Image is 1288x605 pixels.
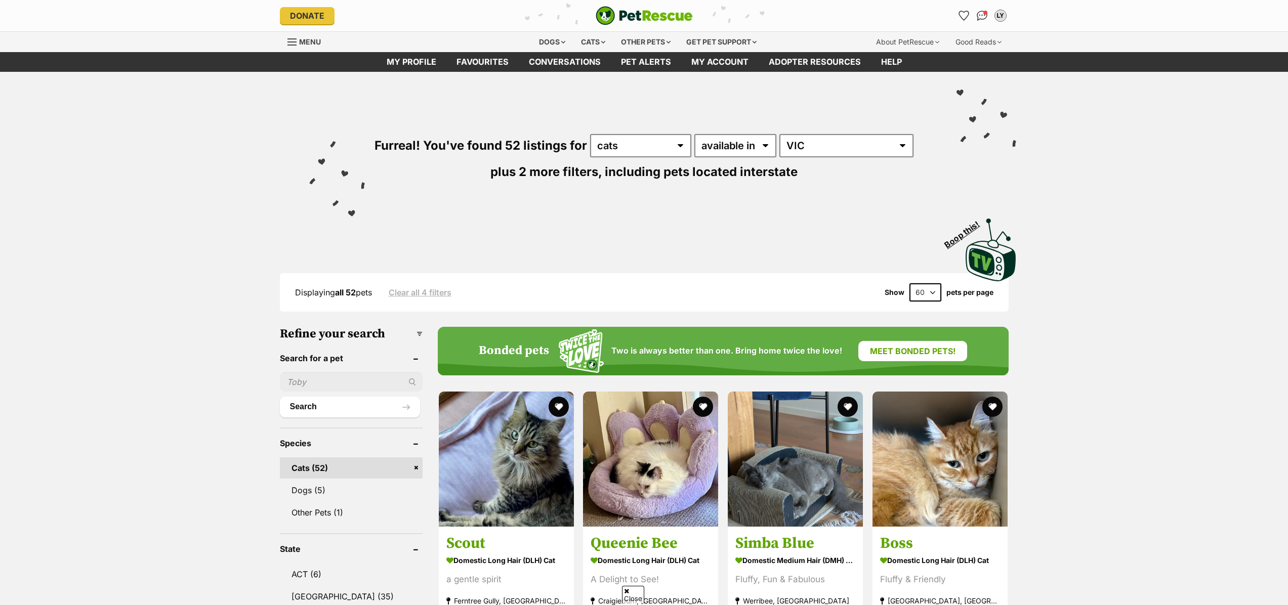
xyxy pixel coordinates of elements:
[377,52,446,72] a: My profile
[295,287,372,297] span: Displaying pets
[614,32,678,52] div: Other pets
[490,164,602,179] span: plus 2 more filters,
[559,329,604,373] img: Squiggle
[280,502,423,523] a: Other Pets (1)
[299,37,321,46] span: Menu
[280,480,423,501] a: Dogs (5)
[942,213,989,249] span: Boop this!
[280,439,423,448] header: Species
[681,52,759,72] a: My account
[375,138,587,153] span: Furreal! You've found 52 listings for
[574,32,612,52] div: Cats
[880,573,1000,587] div: Fluffy & Friendly
[735,553,855,568] strong: Domestic Medium Hair (DMH) Cat
[838,397,858,417] button: favourite
[596,6,693,25] img: logo-cat-932fe2b9b8326f06289b0f2fb663e598f794de774fb13d1741a6617ecf9a85b4.svg
[679,32,764,52] div: Get pet support
[280,564,423,585] a: ACT (6)
[974,8,990,24] a: Conversations
[583,392,718,527] img: Queenie Bee - Domestic Long Hair (DLH) Cat
[992,8,1009,24] button: My account
[880,553,1000,568] strong: Domestic Long Hair (DLH) Cat
[966,219,1016,281] img: PetRescue TV logo
[605,164,798,179] span: including pets located interstate
[977,11,987,21] img: chat-41dd97257d64d25036548639549fe6c8038ab92f7586957e7f3b1b290dea8141.svg
[596,6,693,25] a: PetRescue
[611,346,842,356] span: Two is always better than one. Bring home twice the love!
[858,341,967,361] a: Meet bonded pets!
[966,209,1016,283] a: Boop this!
[280,7,335,24] a: Donate
[446,534,566,553] h3: Scout
[948,32,1009,52] div: Good Reads
[591,553,711,568] strong: Domestic Long Hair (DLH) Cat
[280,544,423,553] header: State
[280,327,423,341] h3: Refine your search
[446,52,519,72] a: Favourites
[871,52,912,72] a: Help
[280,354,423,363] header: Search for a pet
[479,344,549,358] h4: Bonded pets
[869,32,946,52] div: About PetRescue
[548,397,568,417] button: favourite
[946,288,993,296] label: pets per page
[982,397,1003,417] button: favourite
[995,11,1006,21] div: LY
[280,397,420,417] button: Search
[693,397,713,417] button: favourite
[591,573,711,587] div: A Delight to See!
[446,553,566,568] strong: Domestic Long Hair (DLH) Cat
[956,8,972,24] a: Favourites
[611,52,681,72] a: Pet alerts
[872,392,1008,527] img: Boss - Domestic Long Hair (DLH) Cat
[335,287,356,297] strong: all 52
[287,32,328,50] a: Menu
[728,392,863,527] img: Simba Blue - Domestic Medium Hair (DMH) Cat
[519,52,611,72] a: conversations
[591,534,711,553] h3: Queenie Bee
[389,288,451,297] a: Clear all 4 filters
[880,534,1000,553] h3: Boss
[735,534,855,553] h3: Simba Blue
[885,288,904,296] span: Show
[735,573,855,587] div: Fluffy, Fun & Fabulous
[446,573,566,587] div: a gentle spirit
[956,8,1009,24] ul: Account quick links
[759,52,871,72] a: Adopter resources
[532,32,572,52] div: Dogs
[280,457,423,479] a: Cats (52)
[439,392,574,527] img: Scout - Domestic Long Hair (DLH) Cat
[622,586,644,603] span: Close
[280,372,423,392] input: Toby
